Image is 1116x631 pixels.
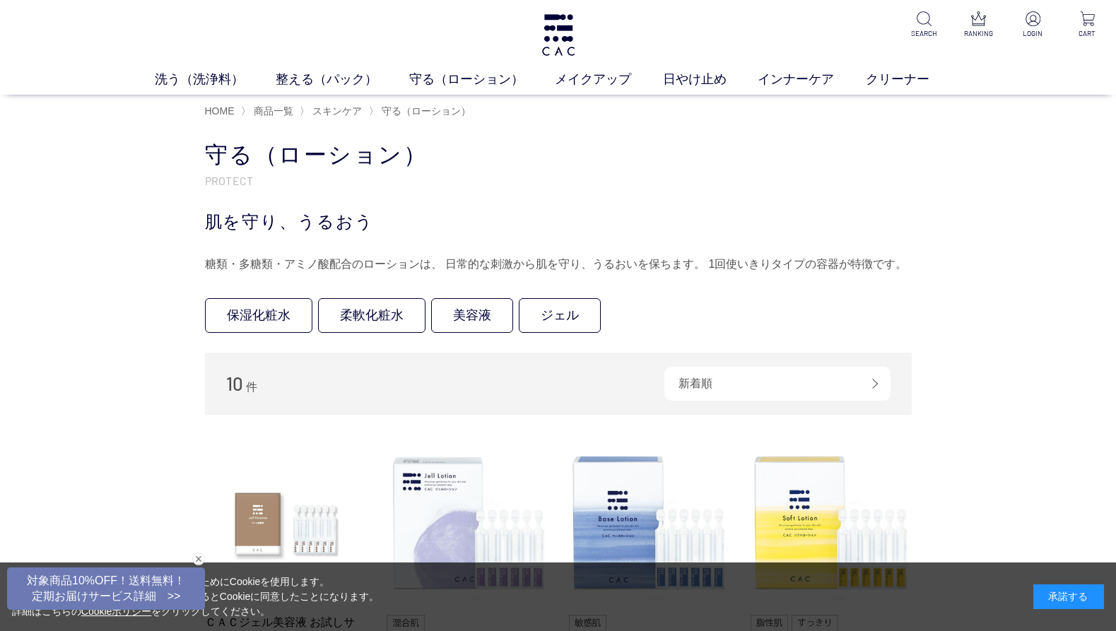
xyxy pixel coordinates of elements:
[758,70,866,89] a: インナーケア
[155,70,276,89] a: 洗う（洗浄料）
[318,298,425,333] a: 柔軟化粧水
[205,253,912,276] div: 糖類・多糖類・アミノ酸配合のローションは、 日常的な刺激から肌を守り、うるおいを保ちます。 1回使いきりタイプの容器が特徴です。
[1016,11,1050,39] a: LOGIN
[254,105,293,117] span: 商品一覧
[310,105,362,117] a: スキンケア
[961,11,996,39] a: RANKING
[312,105,362,117] span: スキンケア
[387,443,548,604] img: ＣＡＣ ジェルローション
[369,105,474,118] li: 〉
[431,298,513,333] a: 美容液
[379,105,471,117] a: 守る（ローション）
[907,28,941,39] p: SEARCH
[409,70,556,89] a: 守る（ローション）
[246,381,257,393] span: 件
[1033,584,1104,609] div: 承諾する
[664,367,891,401] div: 新着順
[276,70,409,89] a: 整える（パック）
[663,70,758,89] a: 日やけ止め
[205,173,912,188] p: PROTECT
[205,140,912,170] h1: 守る（ローション）
[251,105,293,117] a: 商品一覧
[751,443,912,604] img: ＣＡＣ ソフトローション
[205,209,912,235] div: 肌を守り、うるおう
[961,28,996,39] p: RANKING
[241,105,297,118] li: 〉
[1070,11,1105,39] a: CART
[519,298,601,333] a: ジェル
[205,298,312,333] a: 保湿化粧水
[205,443,366,604] img: ＣＡＣジェル美容液 お試しサイズ（１袋）
[382,105,471,117] span: 守る（ローション）
[555,70,663,89] a: メイクアップ
[1070,28,1105,39] p: CART
[300,105,365,118] li: 〉
[907,11,941,39] a: SEARCH
[866,70,961,89] a: クリーナー
[226,372,243,394] span: 10
[1016,28,1050,39] p: LOGIN
[205,105,235,117] a: HOME
[569,443,730,604] img: ＣＡＣ ベースローション
[540,14,577,56] img: logo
